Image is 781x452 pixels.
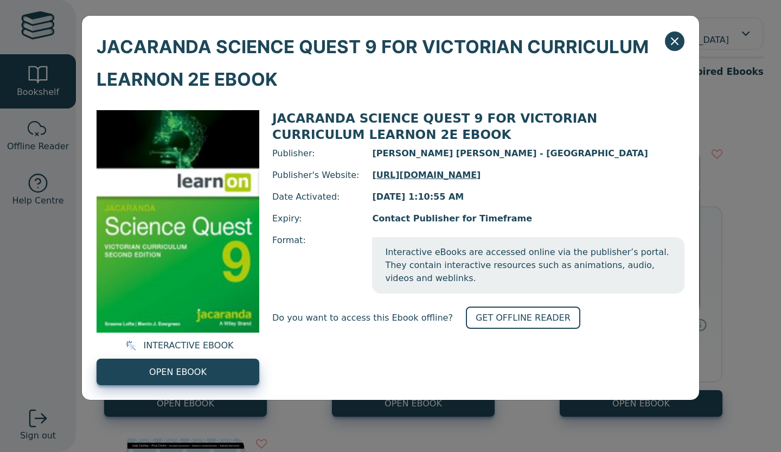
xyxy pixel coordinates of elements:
a: OPEN EBOOK [97,359,259,385]
span: [PERSON_NAME] [PERSON_NAME] - [GEOGRAPHIC_DATA] [372,147,684,160]
a: [URL][DOMAIN_NAME] [372,169,684,182]
button: Close [665,31,684,51]
div: Do you want to access this Ebook offline? [272,307,684,329]
img: 30be4121-5288-ea11-a992-0272d098c78b.png [97,110,259,333]
span: INTERACTIVE EBOOK [144,339,234,352]
span: JACARANDA SCIENCE QUEST 9 FOR VICTORIAN CURRICULUM LEARNON 2E EBOOK [97,30,665,96]
span: OPEN EBOOK [149,366,207,379]
a: GET OFFLINE READER [466,307,580,329]
span: Format: [272,234,359,294]
img: interactive.svg [123,339,136,352]
span: JACARANDA SCIENCE QUEST 9 FOR VICTORIAN CURRICULUM LEARNON 2E EBOOK [272,111,597,142]
span: Date Activated: [272,190,359,203]
span: Publisher's Website: [272,169,359,182]
span: Expiry: [272,212,359,225]
span: Interactive eBooks are accessed online via the publisher’s portal. They contain interactive resou... [372,237,684,294]
span: Publisher: [272,147,359,160]
span: [DATE] 1:10:55 AM [372,190,684,203]
span: Contact Publisher for Timeframe [372,212,684,225]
